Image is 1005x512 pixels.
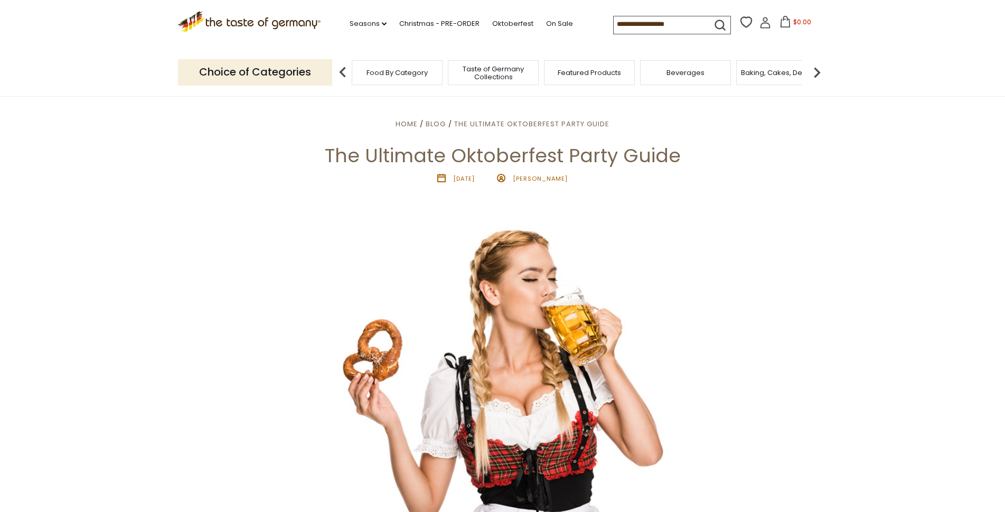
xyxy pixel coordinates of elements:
[666,69,705,77] a: Beverages
[558,69,621,77] a: Featured Products
[454,119,609,129] a: The Ultimate Oktoberfest Party Guide
[33,144,972,167] h1: The Ultimate Oktoberfest Party Guide
[513,174,568,183] span: [PERSON_NAME]
[793,17,811,26] span: $0.00
[399,18,480,30] a: Christmas - PRE-ORDER
[546,18,573,30] a: On Sale
[396,119,418,129] a: Home
[178,59,332,85] p: Choice of Categories
[806,62,828,83] img: next arrow
[350,18,387,30] a: Seasons
[451,65,536,81] a: Taste of Germany Collections
[332,62,353,83] img: previous arrow
[773,16,818,32] button: $0.00
[741,69,823,77] a: Baking, Cakes, Desserts
[426,119,446,129] a: Blog
[492,18,533,30] a: Oktoberfest
[453,174,475,183] time: [DATE]
[367,69,428,77] a: Food By Category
